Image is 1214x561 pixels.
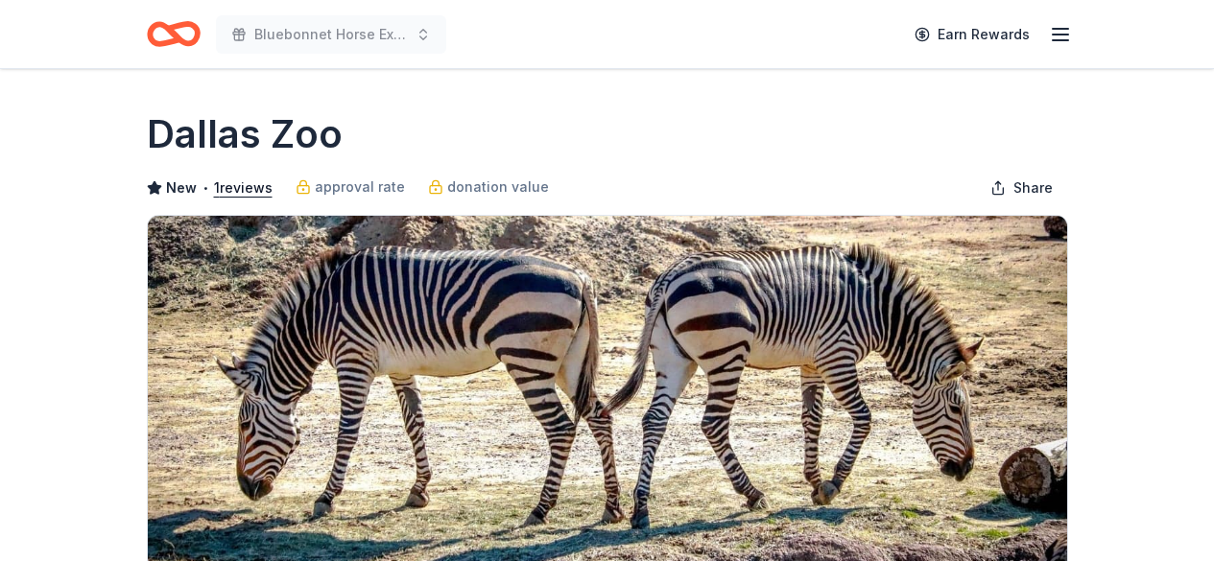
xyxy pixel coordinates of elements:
[296,175,405,199] a: approval rate
[216,15,446,54] button: Bluebonnet Horse Expo & Training Challenge
[1013,176,1053,199] span: Share
[147,107,343,161] h1: Dallas Zoo
[903,17,1041,52] a: Earn Rewards
[315,175,405,199] span: approval rate
[254,23,408,46] span: Bluebonnet Horse Expo & Training Challenge
[147,12,201,57] a: Home
[447,175,549,199] span: donation value
[975,169,1068,207] button: Share
[214,176,273,199] button: 1reviews
[428,175,549,199] a: donation value
[166,176,197,199] span: New
[202,180,208,196] span: •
